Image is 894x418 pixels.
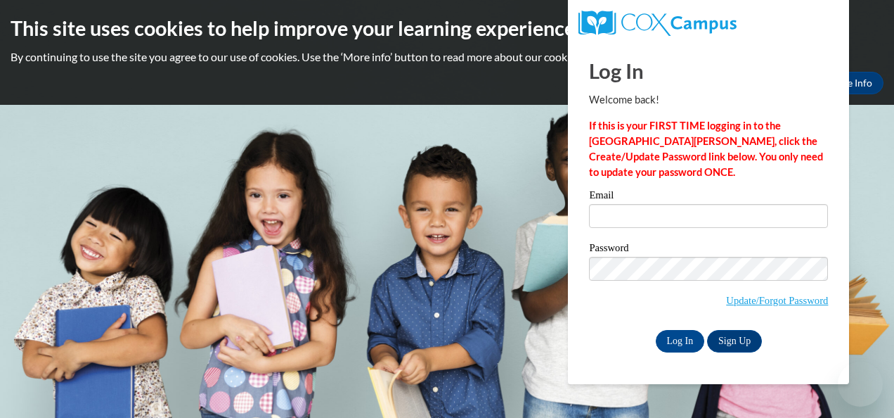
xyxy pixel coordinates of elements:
a: More Info [817,72,883,94]
img: COX Campus [578,11,736,36]
input: Log In [656,330,705,353]
h2: This site uses cookies to help improve your learning experience. [11,14,883,42]
label: Password [589,243,828,257]
a: Update/Forgot Password [726,295,828,306]
a: Sign Up [707,330,762,353]
iframe: Button to launch messaging window [838,362,883,407]
strong: If this is your FIRST TIME logging in to the [GEOGRAPHIC_DATA][PERSON_NAME], click the Create/Upd... [589,120,823,178]
p: By continuing to use the site you agree to our use of cookies. Use the ‘More info’ button to read... [11,49,883,65]
label: Email [589,190,828,204]
h1: Log In [589,56,828,85]
p: Welcome back! [589,92,828,108]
